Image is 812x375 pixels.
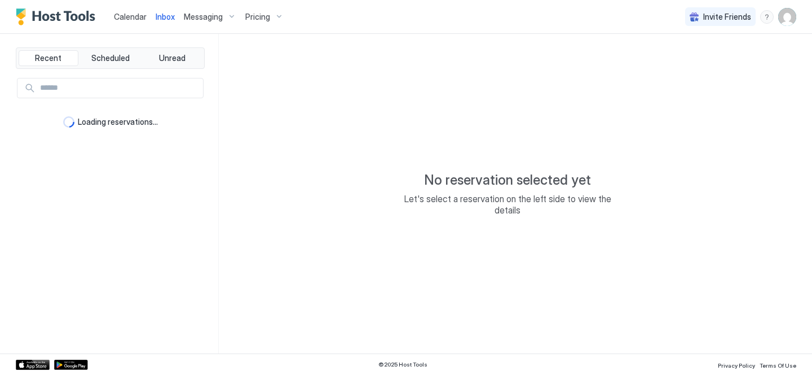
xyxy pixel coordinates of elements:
span: Invite Friends [703,12,751,22]
a: Calendar [114,11,147,23]
a: Google Play Store [54,360,88,370]
a: Privacy Policy [718,359,755,370]
span: Calendar [114,12,147,21]
a: App Store [16,360,50,370]
button: Scheduled [81,50,140,66]
span: Recent [35,53,61,63]
input: Input Field [36,79,203,98]
span: Loading reservations... [78,117,158,127]
span: Unread [159,53,186,63]
span: © 2025 Host Tools [378,361,427,368]
div: loading [63,116,74,128]
span: Messaging [184,12,223,22]
span: Let's select a reservation on the left side to view the details [395,193,620,216]
div: menu [760,10,774,24]
span: Privacy Policy [718,362,755,369]
div: User profile [778,8,796,26]
div: tab-group [16,47,205,69]
button: Unread [142,50,202,66]
button: Recent [19,50,78,66]
span: Inbox [156,12,175,21]
a: Inbox [156,11,175,23]
a: Host Tools Logo [16,8,100,25]
span: No reservation selected yet [424,172,591,189]
span: Terms Of Use [760,362,796,369]
a: Terms Of Use [760,359,796,370]
span: Scheduled [91,53,130,63]
span: Pricing [245,12,270,22]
